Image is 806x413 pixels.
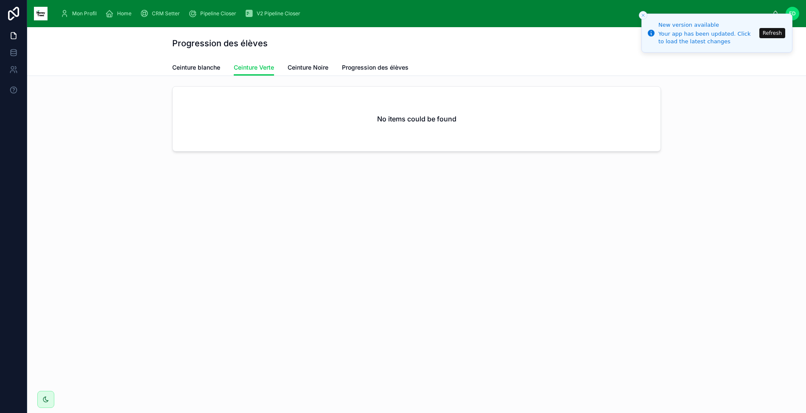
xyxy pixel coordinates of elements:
span: Ceinture Verte [234,63,274,72]
span: Progression des élèves [342,63,409,72]
div: scrollable content [54,4,772,23]
a: Home [103,6,137,21]
a: V2 Pipeline Closer [242,6,306,21]
span: ED [789,10,796,17]
div: New version available [658,21,757,29]
span: CRM Setter [152,10,180,17]
span: V2 Pipeline Closer [257,10,300,17]
span: Ceinture blanche [172,63,220,72]
span: Pipeline Closer [200,10,236,17]
a: Ceinture blanche [172,60,220,77]
a: Mon Profil [58,6,103,21]
div: Your app has been updated. Click to load the latest changes [658,30,757,45]
h1: Progression des élèves [172,37,268,49]
button: Refresh [759,28,785,38]
button: Close toast [639,11,647,20]
a: Pipeline Closer [186,6,242,21]
span: Home [117,10,132,17]
span: Ceinture Noire [288,63,328,72]
a: Progression des élèves [342,60,409,77]
a: CRM Setter [137,6,186,21]
a: Ceinture Verte [234,60,274,76]
img: App logo [34,7,48,20]
span: Mon Profil [72,10,97,17]
a: Ceinture Noire [288,60,328,77]
h2: No items could be found [377,114,456,124]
